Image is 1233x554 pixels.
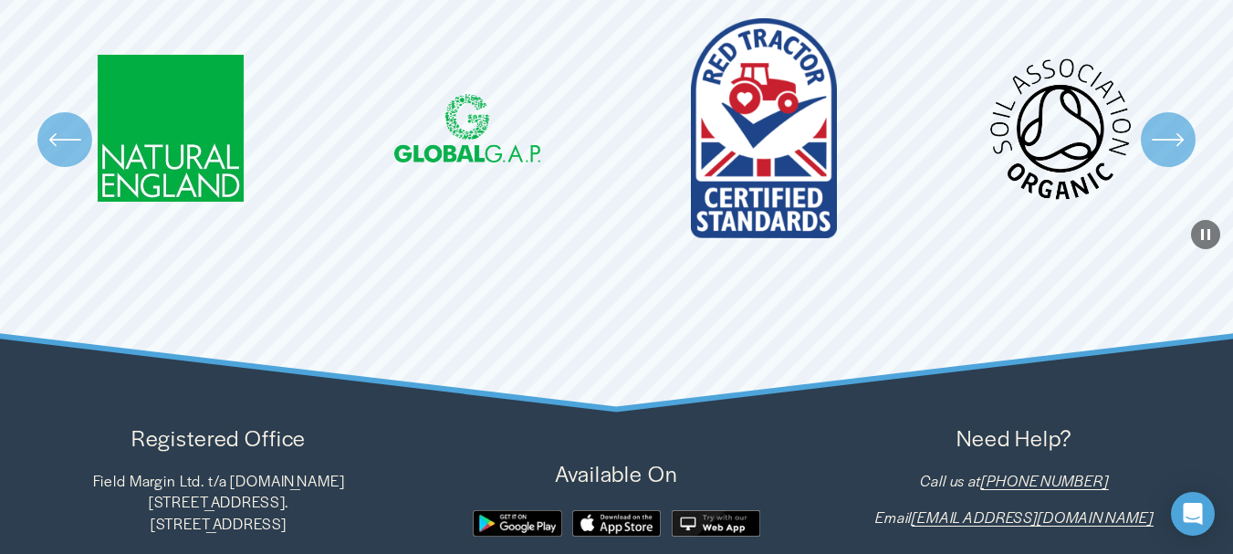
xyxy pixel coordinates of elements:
em: Call us at [920,470,981,491]
p: Available On [423,457,810,489]
div: Open Intercom Messenger [1171,492,1215,536]
button: Next [1141,112,1196,167]
a: [PHONE_NUMBER] [981,470,1109,492]
em: [PHONE_NUMBER] [981,470,1109,491]
p: Need Help? [820,422,1208,454]
em: Email [875,507,912,528]
button: Pause Background [1191,220,1220,249]
button: Previous [37,112,92,167]
p: Field Margin Ltd. t/a [DOMAIN_NAME] [STREET_ADDRESS]. [STREET_ADDRESS] [25,470,413,535]
a: [EMAIL_ADDRESS][DOMAIN_NAME] [912,507,1154,528]
p: Registered Office [25,422,413,454]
